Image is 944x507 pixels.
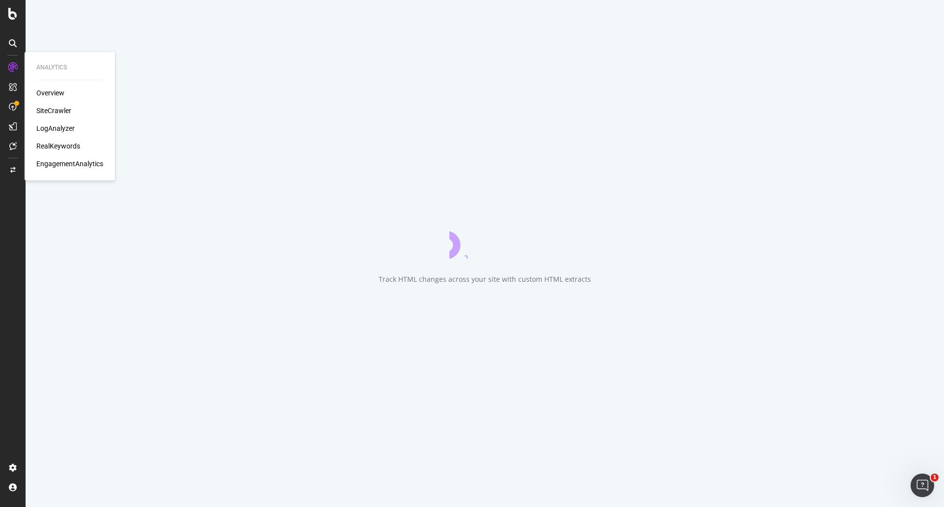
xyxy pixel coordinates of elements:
[36,141,80,151] a: RealKeywords
[36,88,64,98] a: Overview
[36,63,103,72] div: Analytics
[931,474,939,481] span: 1
[911,474,934,497] iframe: Intercom live chat
[36,106,71,116] a: SiteCrawler
[449,223,520,259] div: animation
[36,159,103,169] a: EngagementAnalytics
[36,123,75,133] a: LogAnalyzer
[379,274,591,284] div: Track HTML changes across your site with custom HTML extracts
